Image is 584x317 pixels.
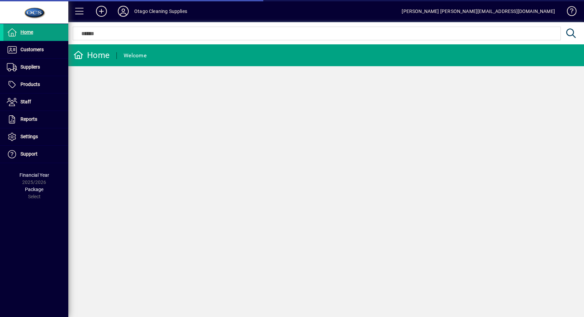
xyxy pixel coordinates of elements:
a: Suppliers [3,59,68,76]
a: Reports [3,111,68,128]
a: Customers [3,41,68,58]
span: Financial Year [19,172,49,178]
div: Welcome [124,50,147,61]
a: Settings [3,128,68,145]
div: Otago Cleaning Supplies [134,6,187,17]
span: Suppliers [20,64,40,70]
span: Package [25,187,43,192]
span: Home [20,29,33,35]
span: Reports [20,116,37,122]
span: Support [20,151,38,157]
div: [PERSON_NAME] [PERSON_NAME][EMAIL_ADDRESS][DOMAIN_NAME] [402,6,555,17]
a: Products [3,76,68,93]
a: Knowledge Base [562,1,575,24]
a: Support [3,146,68,163]
span: Customers [20,47,44,52]
a: Staff [3,93,68,111]
button: Add [91,5,112,17]
span: Products [20,82,40,87]
span: Settings [20,134,38,139]
div: Home [73,50,110,61]
button: Profile [112,5,134,17]
span: Staff [20,99,31,104]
